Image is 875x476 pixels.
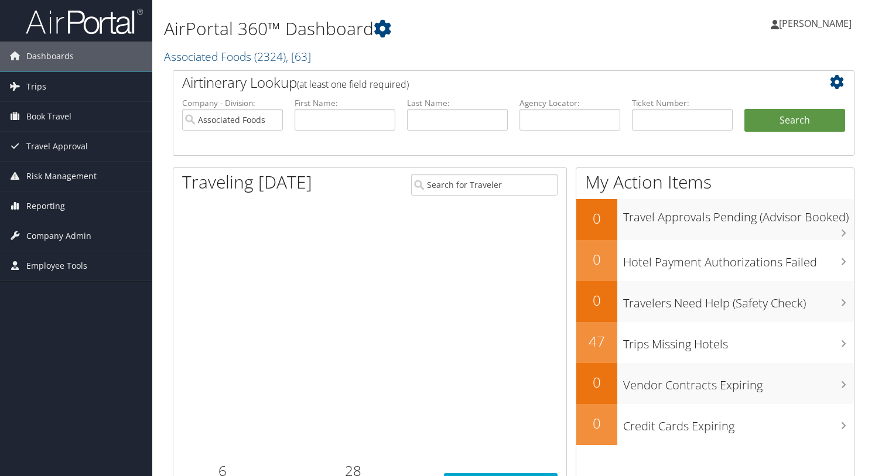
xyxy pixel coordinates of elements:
label: First Name: [295,97,395,109]
a: 0Hotel Payment Authorizations Failed [576,240,854,281]
span: Company Admin [26,221,91,251]
span: Risk Management [26,162,97,191]
label: Company - Division: [182,97,283,109]
h2: 0 [576,249,617,269]
input: Search for Traveler [411,174,557,196]
span: Dashboards [26,42,74,71]
h2: 0 [576,413,617,433]
a: 0Vendor Contracts Expiring [576,363,854,404]
h3: Hotel Payment Authorizations Failed [623,248,854,270]
span: Travel Approval [26,132,88,161]
h3: Travel Approvals Pending (Advisor Booked) [623,203,854,225]
span: (at least one field required) [297,78,409,91]
span: [PERSON_NAME] [779,17,852,30]
h1: My Action Items [576,170,854,194]
span: Reporting [26,191,65,221]
span: Trips [26,72,46,101]
h3: Vendor Contracts Expiring [623,371,854,393]
h2: 0 [576,372,617,392]
a: Associated Foods [164,49,311,64]
h2: 0 [576,290,617,310]
label: Ticket Number: [632,97,733,109]
h3: Credit Cards Expiring [623,412,854,434]
a: 0Travel Approvals Pending (Advisor Booked) [576,199,854,240]
span: Book Travel [26,102,71,131]
h1: AirPortal 360™ Dashboard [164,16,630,41]
h2: 0 [576,208,617,228]
span: Employee Tools [26,251,87,280]
a: [PERSON_NAME] [771,6,863,41]
a: 47Trips Missing Hotels [576,322,854,363]
label: Agency Locator: [519,97,620,109]
h3: Trips Missing Hotels [623,330,854,352]
button: Search [744,109,845,132]
a: 0Travelers Need Help (Safety Check) [576,281,854,322]
label: Last Name: [407,97,508,109]
img: airportal-logo.png [26,8,143,35]
h1: Traveling [DATE] [182,170,312,194]
span: ( 2324 ) [254,49,286,64]
a: 0Credit Cards Expiring [576,404,854,445]
h3: Travelers Need Help (Safety Check) [623,289,854,311]
h2: Airtinerary Lookup [182,73,788,93]
h2: 47 [576,331,617,351]
span: , [ 63 ] [286,49,311,64]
